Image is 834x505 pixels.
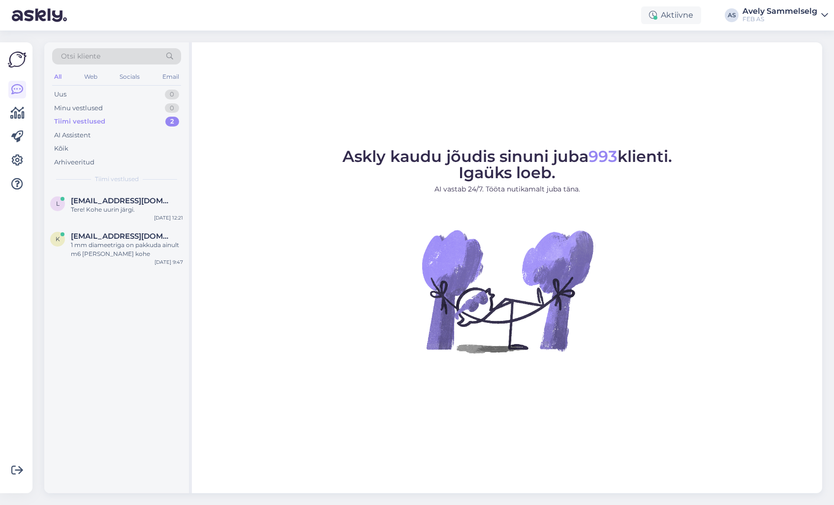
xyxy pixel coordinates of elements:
[742,15,817,23] div: FEB AS
[118,70,142,83] div: Socials
[82,70,99,83] div: Web
[165,90,179,99] div: 0
[342,184,672,194] p: AI vastab 24/7. Tööta nutikamalt juba täna.
[71,205,183,214] div: Tere! Kohe uurin järgi.
[165,117,179,126] div: 2
[54,117,105,126] div: Tiimi vestlused
[61,51,100,62] span: Otsi kliente
[54,103,103,113] div: Minu vestlused
[71,241,183,258] div: 1 mm diameetriga on pakkuda ainult m6 [PERSON_NAME] kohe
[165,103,179,113] div: 0
[56,200,60,207] span: L
[160,70,181,83] div: Email
[54,158,94,167] div: Arhiveeritud
[154,214,183,221] div: [DATE] 12:21
[342,147,672,182] span: Askly kaudu jõudis sinuni juba klienti. Igaüks loeb.
[742,7,828,23] a: Avely SammelselgFEB AS
[71,232,173,241] span: kadi.meriroos@gmail.com
[52,70,63,83] div: All
[641,6,701,24] div: Aktiivne
[8,50,27,69] img: Askly Logo
[742,7,817,15] div: Avely Sammelselg
[54,130,91,140] div: AI Assistent
[725,8,739,22] div: AS
[419,202,596,379] img: No Chat active
[71,196,173,205] span: Lallkristel96@gmail.com
[154,258,183,266] div: [DATE] 9:47
[588,147,618,166] span: 993
[54,144,68,154] div: Kõik
[54,90,66,99] div: Uus
[56,235,60,243] span: k
[95,175,139,184] span: Tiimi vestlused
